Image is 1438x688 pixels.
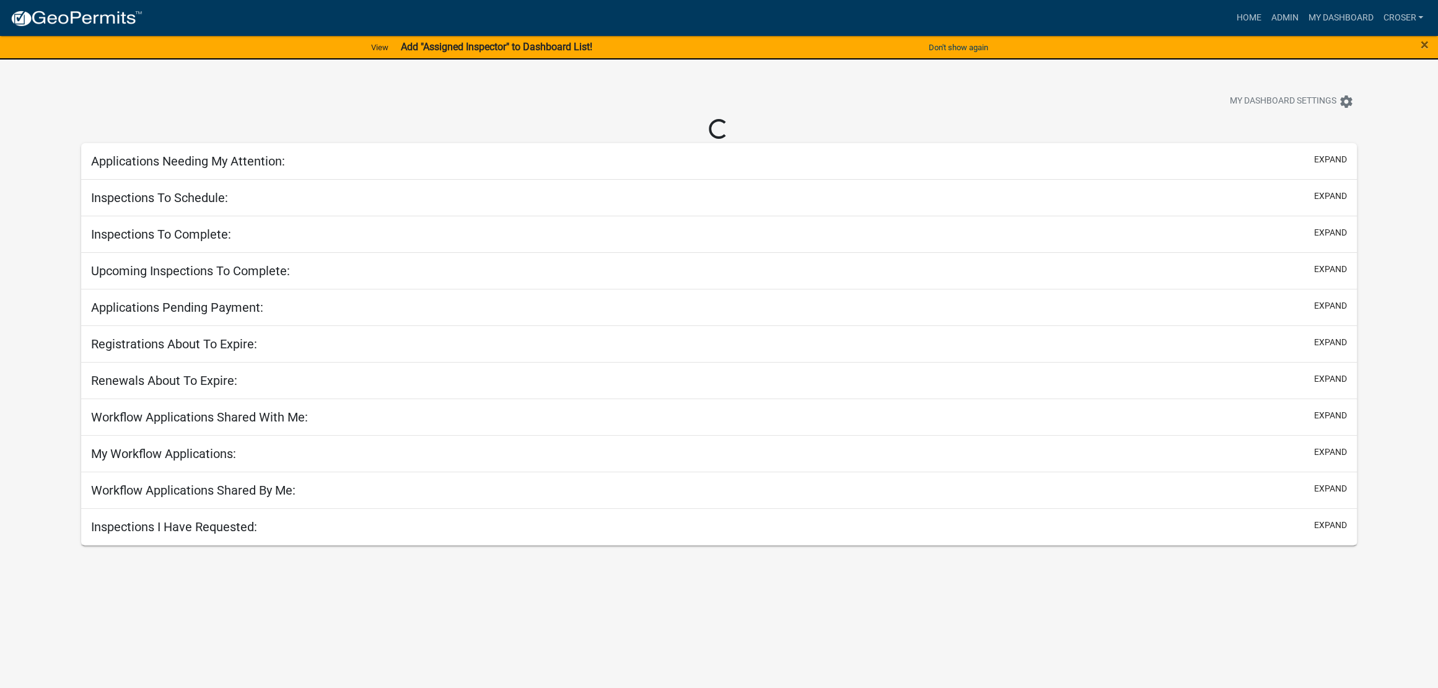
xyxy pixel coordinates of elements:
[1314,373,1347,386] button: expand
[91,373,237,388] h5: Renewals About To Expire:
[91,410,308,425] h5: Workflow Applications Shared With Me:
[401,41,592,53] strong: Add "Assigned Inspector" to Dashboard List!
[1421,36,1429,53] span: ×
[1339,94,1354,109] i: settings
[1314,226,1347,239] button: expand
[1314,263,1347,276] button: expand
[91,519,257,534] h5: Inspections I Have Requested:
[1314,153,1347,166] button: expand
[1314,519,1347,532] button: expand
[1314,299,1347,312] button: expand
[91,190,228,205] h5: Inspections To Schedule:
[1230,94,1336,109] span: My Dashboard Settings
[91,300,263,315] h5: Applications Pending Payment:
[1220,89,1364,113] button: My Dashboard Settingssettings
[1378,6,1428,30] a: croser
[366,37,393,58] a: View
[1314,409,1347,422] button: expand
[91,446,236,461] h5: My Workflow Applications:
[91,337,257,351] h5: Registrations About To Expire:
[91,154,285,169] h5: Applications Needing My Attention:
[1314,190,1347,203] button: expand
[1314,482,1347,495] button: expand
[1303,6,1378,30] a: My Dashboard
[1314,446,1347,459] button: expand
[91,263,290,278] h5: Upcoming Inspections To Complete:
[1231,6,1266,30] a: Home
[1314,336,1347,349] button: expand
[1421,37,1429,52] button: Close
[91,483,296,498] h5: Workflow Applications Shared By Me:
[924,37,993,58] button: Don't show again
[91,227,231,242] h5: Inspections To Complete:
[1266,6,1303,30] a: Admin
